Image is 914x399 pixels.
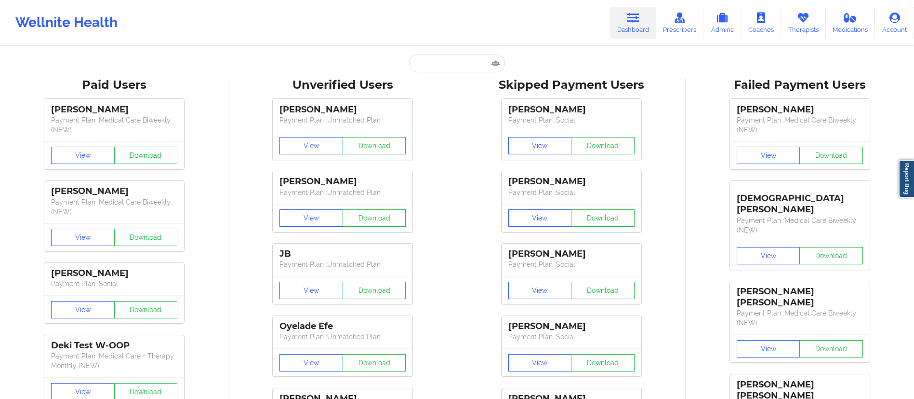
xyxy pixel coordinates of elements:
[279,248,406,260] div: JB
[741,7,781,39] a: Coaches
[737,216,863,235] p: Payment Plan : Medical Care Biweekly (NEW)
[703,7,741,39] a: Admins
[343,137,406,154] button: Download
[279,332,406,342] p: Payment Plan : Unmatched Plan
[279,321,406,332] div: Oyelade Efe
[737,115,863,135] p: Payment Plan : Medical Care Biweekly (NEW)
[114,301,178,318] button: Download
[508,137,572,154] button: View
[781,7,826,39] a: Therapists
[279,209,343,227] button: View
[692,78,907,93] div: Failed Payment Users
[464,78,679,93] div: Skipped Payment Users
[737,147,800,164] button: View
[51,104,177,115] div: [PERSON_NAME]
[51,268,177,279] div: [PERSON_NAME]
[737,286,863,308] div: [PERSON_NAME] [PERSON_NAME]
[51,279,177,289] p: Payment Plan : Social
[571,282,635,299] button: Download
[571,354,635,371] button: Download
[737,247,800,264] button: View
[279,354,343,371] button: View
[508,321,635,332] div: [PERSON_NAME]
[343,354,406,371] button: Download
[235,78,450,93] div: Unverified Users
[343,209,406,227] button: Download
[7,78,222,93] div: Paid Users
[737,186,863,215] div: [DEMOGRAPHIC_DATA][PERSON_NAME]
[51,229,115,246] button: View
[508,260,635,269] p: Payment Plan : Social
[799,340,863,358] button: Download
[799,247,863,264] button: Download
[51,340,177,351] div: Deki Test W-OOP
[279,260,406,269] p: Payment Plan : Unmatched Plan
[737,340,800,358] button: View
[279,176,406,187] div: [PERSON_NAME]
[899,160,914,198] a: Report Bug
[114,147,178,164] button: Download
[508,248,635,260] div: [PERSON_NAME]
[610,7,656,39] a: Dashboard
[343,282,406,299] button: Download
[51,301,115,318] button: View
[279,137,343,154] button: View
[51,147,115,164] button: View
[279,282,343,299] button: View
[571,137,635,154] button: Download
[508,176,635,187] div: [PERSON_NAME]
[571,209,635,227] button: Download
[279,104,406,115] div: [PERSON_NAME]
[737,308,863,328] p: Payment Plan : Medical Care Biweekly (NEW)
[508,354,572,371] button: View
[51,186,177,197] div: [PERSON_NAME]
[51,115,177,135] p: Payment Plan : Medical Care Biweekly (NEW)
[656,7,704,39] a: Prescribers
[737,104,863,115] div: [PERSON_NAME]
[279,188,406,197] p: Payment Plan : Unmatched Plan
[279,115,406,125] p: Payment Plan : Unmatched Plan
[875,7,914,39] a: Account
[51,197,177,217] p: Payment Plan : Medical Care Biweekly (NEW)
[508,115,635,125] p: Payment Plan : Social
[51,351,177,371] p: Payment Plan : Medical Care + Therapy Monthly (NEW)
[508,209,572,227] button: View
[508,332,635,342] p: Payment Plan : Social
[508,188,635,197] p: Payment Plan : Social
[799,147,863,164] button: Download
[826,7,875,39] a: Medications
[114,229,178,246] button: Download
[508,282,572,299] button: View
[508,104,635,115] div: [PERSON_NAME]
